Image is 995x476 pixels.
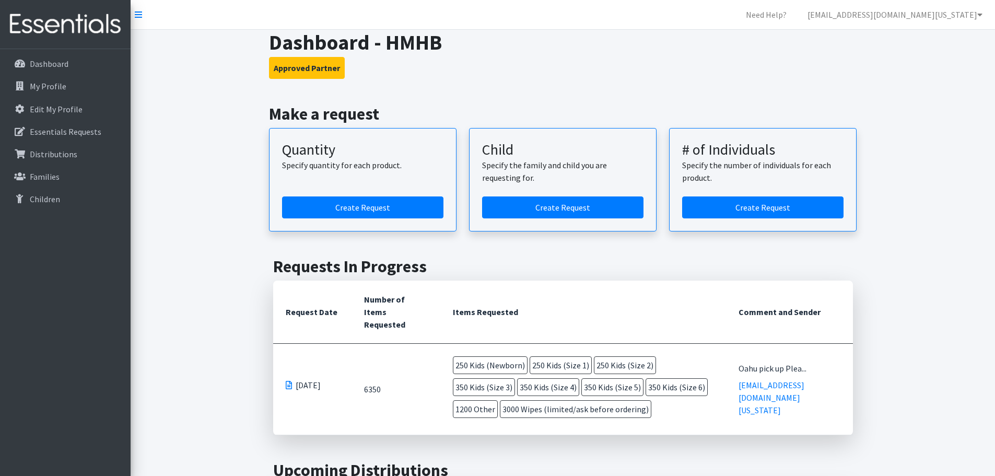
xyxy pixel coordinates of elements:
[682,196,844,218] a: Create a request by number of individuals
[30,59,68,69] p: Dashboard
[269,30,857,55] h1: Dashboard - HMHB
[482,141,643,159] h3: Child
[4,7,126,42] img: HumanEssentials
[4,99,126,120] a: Edit My Profile
[282,196,443,218] a: Create a request by quantity
[352,344,440,435] td: 6350
[4,144,126,165] a: Distributions
[453,400,498,418] span: 1200 Other
[30,104,83,114] p: Edit My Profile
[269,57,345,79] button: Approved Partner
[739,362,840,375] div: Oahu pick up Plea...
[352,281,440,344] th: Number of Items Requested
[30,194,60,204] p: Children
[646,378,708,396] span: 350 Kids (Size 6)
[282,159,443,171] p: Specify quantity for each product.
[453,356,528,374] span: 250 Kids (Newborn)
[4,53,126,74] a: Dashboard
[4,166,126,187] a: Families
[453,378,515,396] span: 350 Kids (Size 3)
[482,196,643,218] a: Create a request for a child or family
[726,281,852,344] th: Comment and Sender
[296,379,321,391] span: [DATE]
[4,189,126,210] a: Children
[30,149,77,159] p: Distributions
[581,378,643,396] span: 350 Kids (Size 5)
[273,281,352,344] th: Request Date
[530,356,592,374] span: 250 Kids (Size 1)
[739,380,804,415] a: [EMAIL_ADDRESS][DOMAIN_NAME][US_STATE]
[269,104,857,124] h2: Make a request
[738,4,795,25] a: Need Help?
[517,378,579,396] span: 350 Kids (Size 4)
[682,159,844,184] p: Specify the number of individuals for each product.
[282,141,443,159] h3: Quantity
[273,257,853,276] h2: Requests In Progress
[594,356,656,374] span: 250 Kids (Size 2)
[440,281,726,344] th: Items Requested
[30,171,60,182] p: Families
[30,81,66,91] p: My Profile
[4,121,126,142] a: Essentials Requests
[482,159,643,184] p: Specify the family and child you are requesting for.
[30,126,101,137] p: Essentials Requests
[500,400,651,418] span: 3000 Wipes (limited/ask before ordering)
[4,76,126,97] a: My Profile
[682,141,844,159] h3: # of Individuals
[799,4,991,25] a: [EMAIL_ADDRESS][DOMAIN_NAME][US_STATE]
